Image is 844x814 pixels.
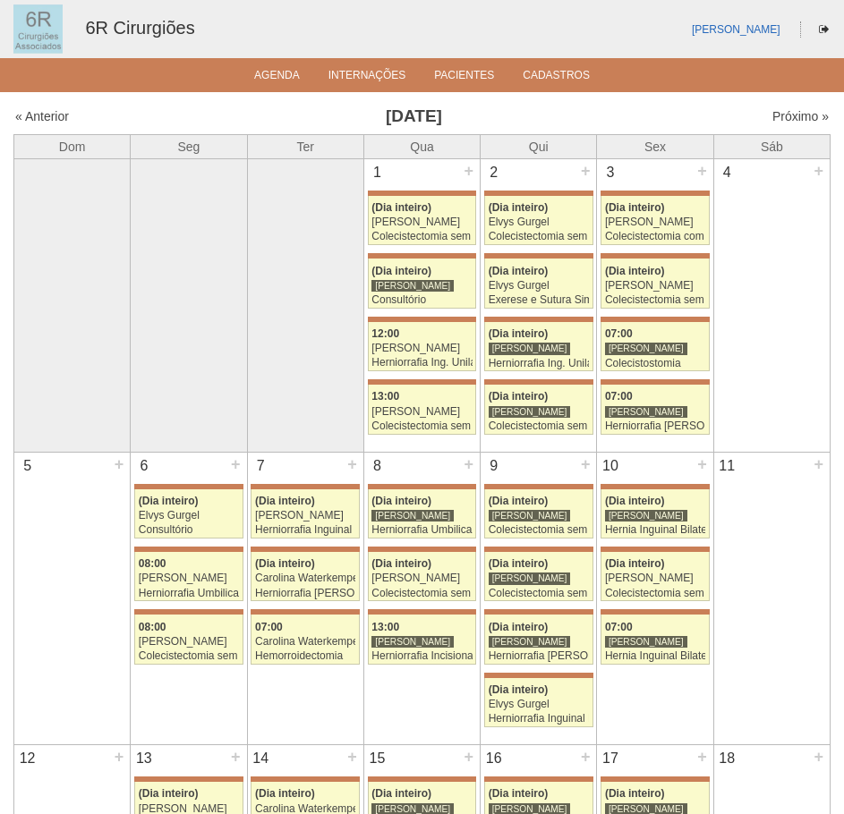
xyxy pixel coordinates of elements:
a: [PERSON_NAME] [692,23,780,36]
div: Herniorrafia Inguinal Bilateral [489,713,589,725]
span: (Dia inteiro) [489,390,549,403]
th: Qui [481,134,597,158]
a: 07:00 Carolina Waterkemper Hemorroidectomia [251,615,360,664]
span: 08:00 [139,557,166,570]
div: Consultório [139,524,239,536]
span: (Dia inteiro) [255,557,315,570]
div: 2 [481,159,507,186]
span: (Dia inteiro) [605,495,665,507]
div: 14 [248,745,274,772]
div: [PERSON_NAME] [371,635,454,649]
div: 9 [481,453,507,479]
div: [PERSON_NAME] [605,405,687,419]
div: Key: Maria Braido [368,609,477,615]
a: (Dia inteiro) [PERSON_NAME] Hernia Inguinal Bilateral Robótica [601,489,710,538]
div: [PERSON_NAME] [605,635,687,649]
span: (Dia inteiro) [489,557,549,570]
div: [PERSON_NAME] [371,406,472,418]
div: Key: Maria Braido [484,253,593,259]
div: 7 [248,453,274,479]
th: Ter [247,134,363,158]
span: (Dia inteiro) [371,495,431,507]
div: 8 [364,453,390,479]
div: [PERSON_NAME] [371,216,472,228]
div: + [228,453,243,476]
span: 07:00 [255,621,283,633]
div: Herniorrafia Umbilical [371,524,472,536]
div: + [228,745,243,768]
div: Herniorrafia [PERSON_NAME] [255,588,355,599]
a: « Anterior [15,109,69,123]
div: [PERSON_NAME] [371,509,454,522]
a: (Dia inteiro) Elvys Gurgel Consultório [134,489,243,538]
div: Colecistectomia com Colangiografia VL [605,231,705,242]
div: + [345,745,360,768]
a: (Dia inteiro) [PERSON_NAME] Colecistectomia sem Colangiografia VL [368,196,477,245]
div: [PERSON_NAME] [371,343,472,354]
a: Cadastros [523,69,590,87]
div: Colecistectomia sem Colangiografia VL [605,294,705,306]
div: Herniorrafia Ing. Unilateral VL [371,357,472,369]
span: (Dia inteiro) [489,495,549,507]
th: Seg [131,134,247,158]
span: (Dia inteiro) [371,265,431,277]
span: (Dia inteiro) [371,787,431,800]
div: 10 [597,453,623,479]
div: Key: Maria Braido [251,776,360,782]
div: Colecistectomia sem Colangiografia VL [489,420,589,432]
a: (Dia inteiro) [PERSON_NAME] Herniorrafia Umbilical [368,489,477,538]
a: (Dia inteiro) [PERSON_NAME] Colecistectomia sem Colangiografia [601,552,710,601]
div: Key: Maria Braido [251,609,360,615]
div: [PERSON_NAME] [489,635,571,649]
a: (Dia inteiro) Elvys Gurgel Herniorrafia Inguinal Bilateral [484,678,593,727]
a: (Dia inteiro) [PERSON_NAME] Colecistectomia com Colangiografia VL [601,196,710,245]
a: (Dia inteiro) [PERSON_NAME] Consultório [368,259,477,308]
a: (Dia inteiro) Elvys Gurgel Colecistectomia sem Colangiografia VL [484,196,593,245]
a: 07:00 [PERSON_NAME] Hernia Inguinal Bilateral Robótica [601,615,710,664]
span: (Dia inteiro) [255,495,315,507]
div: Key: Maria Braido [134,484,243,489]
div: Colecistectomia sem Colangiografia VL [489,588,589,599]
div: [PERSON_NAME] [489,342,571,355]
div: 18 [714,745,740,772]
a: (Dia inteiro) [PERSON_NAME] Colecistectomia sem Colangiografia VL [484,489,593,538]
div: Colecistectomia sem Colangiografia VL [139,650,239,662]
div: Key: Maria Braido [601,609,710,615]
span: (Dia inteiro) [139,787,199,800]
div: Key: Maria Braido [368,776,477,782]
span: (Dia inteiro) [255,787,315,800]
div: [PERSON_NAME] [605,342,687,355]
div: Colecistectomia sem Colangiografia VL [371,420,472,432]
div: [PERSON_NAME] [139,572,239,584]
a: 07:00 [PERSON_NAME] Colecistostomia [601,322,710,371]
span: (Dia inteiro) [489,201,549,214]
div: [PERSON_NAME] [255,510,355,521]
span: 12:00 [371,327,399,340]
div: [PERSON_NAME] [605,509,687,522]
div: Herniorrafia Incisional [371,650,472,662]
span: (Dia inteiro) [489,787,549,800]
div: Elvys Gurgel [139,510,239,521]
div: Key: Maria Braido [484,379,593,385]
div: Colecistostomia [605,358,705,369]
div: 16 [481,745,507,772]
div: Key: Maria Braido [601,253,710,259]
div: + [811,159,826,182]
div: Key: Maria Braido [601,776,710,782]
div: Hemorroidectomia [255,650,355,662]
div: Key: Maria Braido [484,673,593,678]
span: (Dia inteiro) [489,621,549,633]
div: Key: Maria Braido [484,609,593,615]
span: (Dia inteiro) [139,495,199,507]
div: + [695,159,710,182]
div: Key: Maria Braido [601,547,710,552]
div: Key: Maria Braido [368,484,477,489]
a: (Dia inteiro) Elvys Gurgel Exerese e Sutura Simples de Pequena Lesão [484,259,593,308]
a: 08:00 [PERSON_NAME] Colecistectomia sem Colangiografia VL [134,615,243,664]
div: Consultório [371,294,472,306]
a: Agenda [254,69,300,87]
div: Hernia Inguinal Bilateral Robótica [605,650,705,662]
div: Colecistectomia sem Colangiografia VL [489,231,589,242]
div: + [811,745,826,768]
div: Elvys Gurgel [489,216,589,228]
